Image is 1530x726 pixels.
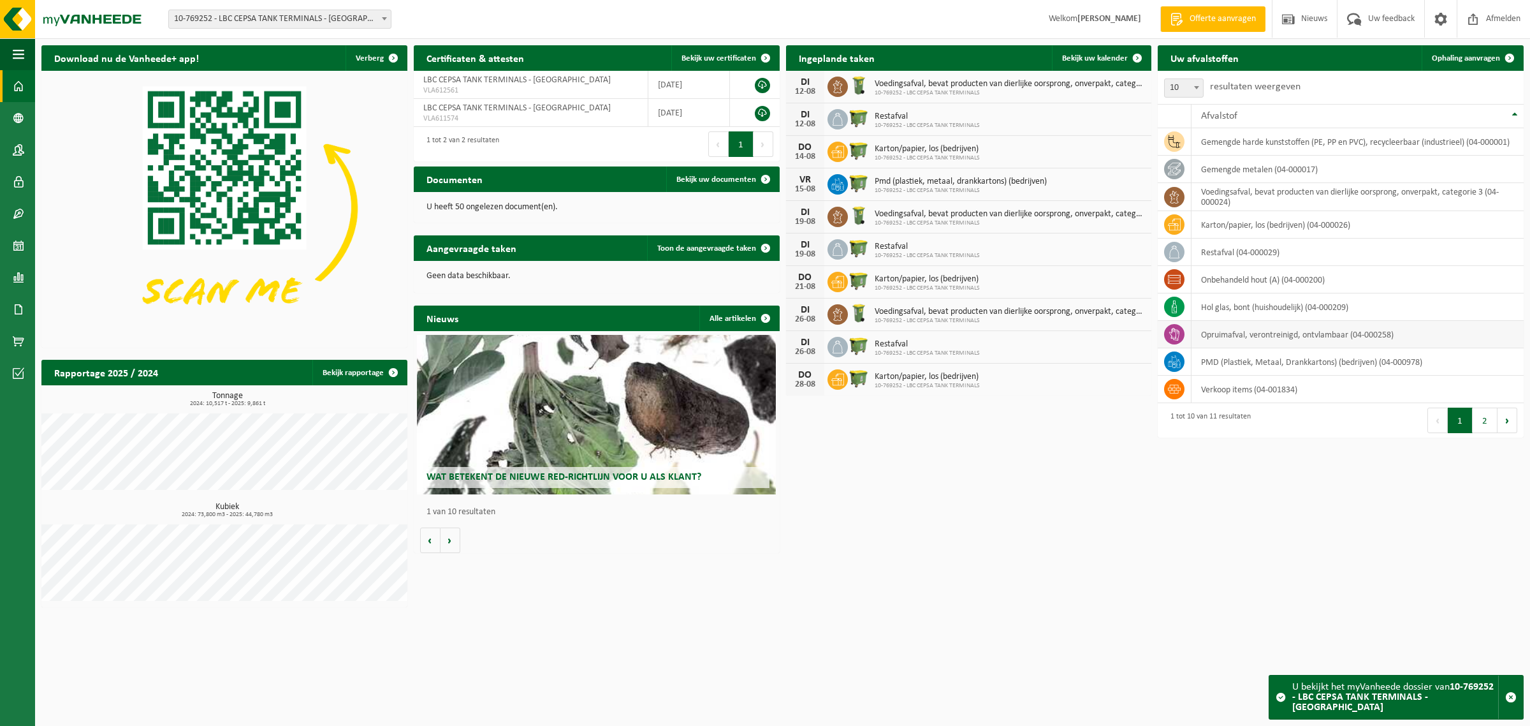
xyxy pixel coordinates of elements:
[1164,406,1251,434] div: 1 tot 10 van 11 resultaten
[1191,183,1524,211] td: voedingsafval, bevat producten van dierlijke oorsprong, onverpakt, categorie 3 (04-000024)
[1164,78,1203,98] span: 10
[414,235,529,260] h2: Aangevraagde taken
[426,203,767,212] p: U heeft 50 ongelezen document(en).
[1191,266,1524,293] td: onbehandeld hout (A) (04-000200)
[420,130,499,158] div: 1 tot 2 van 2 resultaten
[875,307,1146,317] span: Voedingsafval, bevat producten van dierlijke oorsprong, onverpakt, categorie 3
[875,219,1146,227] span: 10-769252 - LBC CEPSA TANK TERMINALS
[426,472,701,482] span: Wat betekent de nieuwe RED-richtlijn voor u als klant?
[420,528,441,553] button: Vorige
[792,175,818,185] div: VR
[312,360,406,385] a: Bekijk rapportage
[754,131,773,157] button: Next
[792,250,818,259] div: 19-08
[1186,13,1259,26] span: Offerte aanvragen
[875,339,980,350] span: Restafval
[48,512,407,518] span: 2024: 73,800 m3 - 2025: 44,780 m3
[848,172,870,194] img: WB-1100-HPE-GN-50
[848,107,870,129] img: WB-1100-HPE-GN-50
[875,209,1146,219] span: Voedingsafval, bevat producten van dierlijke oorsprong, onverpakt, categorie 3
[875,350,980,357] span: 10-769252 - LBC CEPSA TANK TERMINALS
[875,274,980,285] span: Karton/papier, los (bedrijven)
[648,71,730,99] td: [DATE]
[648,99,730,127] td: [DATE]
[792,87,818,96] div: 12-08
[792,185,818,194] div: 15-08
[48,392,407,407] h3: Tonnage
[792,272,818,283] div: DO
[1292,676,1498,719] div: U bekijkt het myVanheede dossier van
[426,508,773,517] p: 1 van 10 resultaten
[41,71,407,345] img: Download de VHEPlus App
[1191,348,1524,376] td: PMD (Plastiek, Metaal, Drankkartons) (bedrijven) (04-000978)
[1422,45,1522,71] a: Ophaling aanvragen
[792,120,818,129] div: 12-08
[792,380,818,389] div: 28-08
[1191,321,1524,348] td: opruimafval, verontreinigd, ontvlambaar (04-000258)
[414,167,495,191] h2: Documenten
[848,335,870,357] img: WB-1100-HPE-GN-50
[875,382,980,390] span: 10-769252 - LBC CEPSA TANK TERMINALS
[1497,408,1517,433] button: Next
[48,401,407,407] span: 2024: 10,517 t - 2025: 9,861 t
[875,285,980,292] span: 10-769252 - LBC CEPSA TANK TERMINALS
[1201,111,1237,121] span: Afvalstof
[441,528,460,553] button: Volgende
[699,306,778,331] a: Alle artikelen
[671,45,778,71] a: Bekijk uw certificaten
[792,207,818,218] div: DI
[848,367,870,389] img: WB-1100-HPE-GN-50
[792,77,818,87] div: DI
[792,315,818,324] div: 26-08
[792,348,818,357] div: 26-08
[1160,6,1265,32] a: Offerte aanvragen
[875,79,1146,89] span: Voedingsafval, bevat producten van dierlijke oorsprong, onverpakt, categorie 3
[786,45,887,70] h2: Ingeplande taken
[875,154,980,162] span: 10-769252 - LBC CEPSA TANK TERMINALS
[1191,376,1524,403] td: verkoop items (04-001834)
[875,144,980,154] span: Karton/papier, los (bedrijven)
[676,175,756,184] span: Bekijk uw documenten
[792,305,818,315] div: DI
[346,45,406,71] button: Verberg
[792,152,818,161] div: 14-08
[169,10,391,28] span: 10-769252 - LBC CEPSA TANK TERMINALS - ANTWERPEN
[875,317,1146,325] span: 10-769252 - LBC CEPSA TANK TERMINALS
[875,122,980,130] span: 10-769252 - LBC CEPSA TANK TERMINALS
[41,360,171,385] h2: Rapportage 2025 / 2024
[666,167,778,192] a: Bekijk uw documenten
[792,240,818,250] div: DI
[792,283,818,292] div: 21-08
[848,75,870,96] img: WB-0140-HPE-GN-50
[1191,239,1524,266] td: restafval (04-000029)
[875,252,980,260] span: 10-769252 - LBC CEPSA TANK TERMINALS
[423,75,611,85] span: LBC CEPSA TANK TERMINALS - [GEOGRAPHIC_DATA]
[414,45,537,70] h2: Certificaten & attesten
[848,237,870,259] img: WB-1100-HPE-GN-50
[1191,156,1524,183] td: gemengde metalen (04-000017)
[426,272,767,281] p: Geen data beschikbaar.
[792,142,818,152] div: DO
[1191,293,1524,321] td: hol glas, bont (huishoudelijk) (04-000209)
[792,218,818,226] div: 19-08
[1473,408,1497,433] button: 2
[792,370,818,380] div: DO
[708,131,729,157] button: Previous
[647,235,778,261] a: Toon de aangevraagde taken
[875,372,980,382] span: Karton/papier, los (bedrijven)
[1191,128,1524,156] td: gemengde harde kunststoffen (PE, PP en PVC), recycleerbaar (industrieel) (04-000001)
[417,335,775,494] a: Wat betekent de nieuwe RED-richtlijn voor u als klant?
[848,270,870,292] img: WB-1100-HPE-GN-50
[356,54,384,63] span: Verberg
[875,112,980,122] span: Restafval
[48,503,407,518] h3: Kubiek
[792,110,818,120] div: DI
[875,89,1146,97] span: 10-769252 - LBC CEPSA TANK TERMINALS
[848,140,870,161] img: WB-1100-HPE-GN-50
[1191,211,1524,239] td: karton/papier, los (bedrijven) (04-000026)
[657,244,756,253] span: Toon de aangevraagde taken
[423,114,638,124] span: VLA611574
[1052,45,1150,71] a: Bekijk uw kalender
[423,103,611,113] span: LBC CEPSA TANK TERMINALS - [GEOGRAPHIC_DATA]
[875,187,1047,195] span: 10-769252 - LBC CEPSA TANK TERMINALS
